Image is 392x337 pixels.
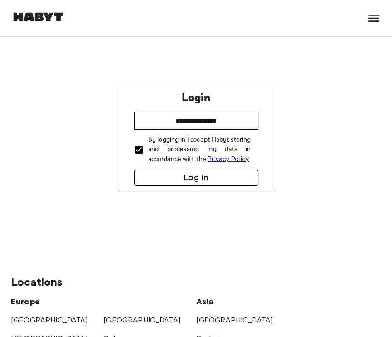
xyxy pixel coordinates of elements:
span: Asia [196,297,214,307]
a: [GEOGRAPHIC_DATA] [103,316,180,324]
span: Locations [11,275,63,288]
a: [GEOGRAPHIC_DATA] [196,316,273,324]
a: Privacy Policy [208,155,249,163]
span: Europe [11,297,40,307]
p: Login [181,90,210,106]
button: Log in [134,170,258,186]
p: By logging in I accept Habyt storing and processing my data in accordance with the [148,135,251,164]
a: [GEOGRAPHIC_DATA] [11,316,88,324]
img: Habyt [11,12,65,21]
